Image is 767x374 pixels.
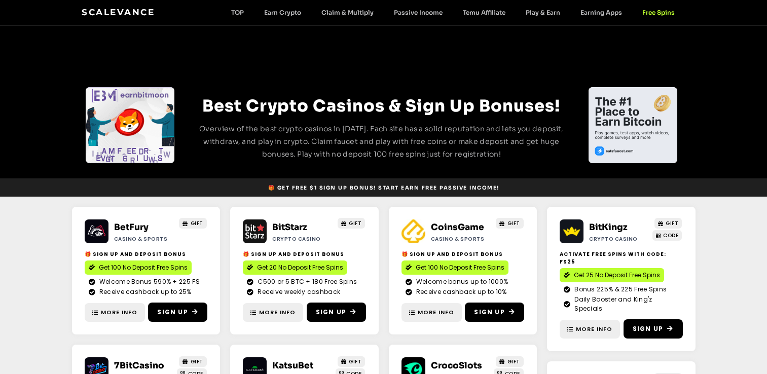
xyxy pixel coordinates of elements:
span: Get 100 No Deposit Free Spins [416,263,504,272]
a: Sign Up [624,319,683,339]
span: Get 20 No Deposit Free Spins [257,263,343,272]
span: More Info [101,308,137,317]
a: More Info [560,320,620,339]
span: More Info [418,308,454,317]
span: More Info [259,308,296,317]
a: BetFury [114,222,149,233]
span: Receive weekly cashback [255,287,340,296]
a: CODE [652,230,682,241]
a: Earn Crypto [254,9,311,16]
span: GIFT [191,219,203,227]
a: 🎁 Get Free $1 sign up bonus! Start earn free passive income! [264,181,503,194]
h2: Best Crypto Casinos & Sign Up Bonuses! [194,93,570,119]
div: 1 / 4 [589,87,677,163]
a: BitKingz [589,222,628,233]
a: Get 100 No Deposit Free Spins [85,260,192,275]
h2: Crypto casino [589,235,648,243]
a: GIFT [654,218,682,229]
div: Slides [86,87,174,163]
span: Sign Up [157,308,188,317]
nav: Menu [221,9,685,16]
h2: 🎁 SIGN UP AND DEPOSIT BONUS [401,250,525,258]
a: Get 20 No Deposit Free Spins [243,260,347,275]
a: GIFT [338,218,366,229]
a: CrocoSlots [431,360,482,371]
a: GIFT [179,356,207,367]
span: Receive cashback up to 25% [97,287,192,296]
a: 7BitCasino [114,360,164,371]
a: Scalevance [82,7,155,17]
span: More Info [576,325,612,333]
a: GIFT [496,356,524,367]
div: Slides [589,87,677,163]
a: GIFT [338,356,366,367]
a: More Info [243,303,303,322]
a: TOP [221,9,254,16]
h2: Crypto Casino [272,235,332,243]
span: GIFT [349,358,361,365]
span: GIFT [666,219,678,227]
a: GIFT [496,218,524,229]
a: Earning Apps [570,9,632,16]
a: KatsuBet [272,360,313,371]
h2: Casino & Sports [114,235,173,243]
span: €500 or 5 BTC + 180 Free Spins [255,277,357,286]
a: GIFT [179,218,207,229]
a: Sign Up [148,303,207,322]
span: Get 25 No Deposit Free Spins [574,271,660,280]
a: Play & Earn [516,9,570,16]
a: Temu Affiliate [453,9,516,16]
span: CODE [663,232,678,239]
span: GIFT [507,219,520,227]
span: GIFT [349,219,361,227]
h2: Casino & Sports [431,235,490,243]
span: Get 100 No Deposit Free Spins [99,263,188,272]
a: More Info [401,303,462,322]
a: More Info [85,303,145,322]
a: CoinsGame [431,222,484,233]
span: GIFT [507,358,520,365]
div: 1 / 4 [86,87,174,163]
span: Sign Up [633,324,663,333]
a: Sign Up [307,303,366,322]
a: Sign Up [465,303,524,322]
span: Sign Up [316,308,346,317]
a: Get 25 No Deposit Free Spins [560,268,664,282]
span: Daily Booster and King'z Specials [572,295,678,313]
span: Bonus 225% & 225 Free Spins [572,285,667,294]
p: Overview of the best crypto casinos in [DATE]. Each site has a solid reputation and lets you depo... [194,123,570,161]
span: Welcome bonus up to 1000% [414,277,508,286]
span: Receive cashback up to 10% [414,287,507,296]
h2: 🎁 SIGN UP AND DEPOSIT BONUS [243,250,366,258]
span: 🎁 Get Free $1 sign up bonus! Start earn free passive income! [268,184,499,192]
a: Passive Income [384,9,453,16]
a: Free Spins [632,9,685,16]
span: Sign Up [474,308,504,317]
h2: 🎁 SIGN UP AND DEPOSIT BONUS [85,250,208,258]
a: BitStarz [272,222,307,233]
a: Get 100 No Deposit Free Spins [401,260,508,275]
h2: Activate Free Spins with Code: FS25 [560,250,683,266]
span: Welcome Bonus 590% + 225 FS [97,277,200,286]
span: GIFT [191,358,203,365]
a: Claim & Multiply [311,9,384,16]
